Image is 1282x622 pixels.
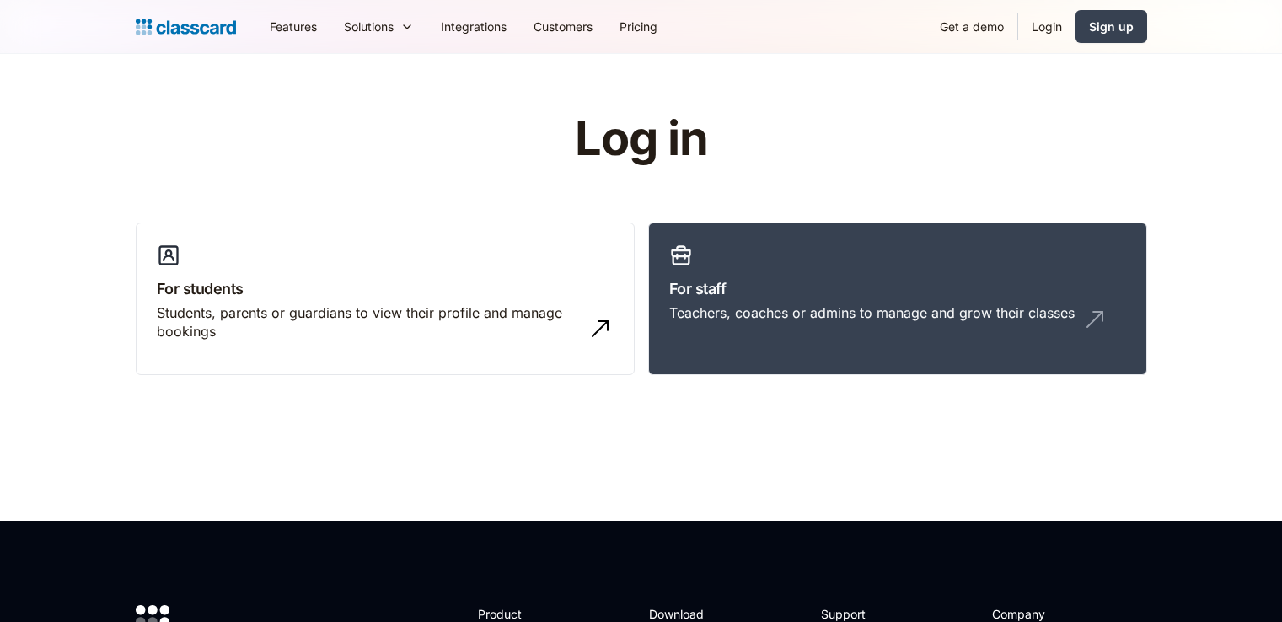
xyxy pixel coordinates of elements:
a: Customers [520,8,606,46]
div: Students, parents or guardians to view their profile and manage bookings [157,303,580,341]
a: For staffTeachers, coaches or admins to manage and grow their classes [648,223,1147,376]
div: Teachers, coaches or admins to manage and grow their classes [669,303,1075,322]
h1: Log in [373,113,909,165]
h3: For students [157,277,614,300]
a: Integrations [427,8,520,46]
a: Login [1018,8,1075,46]
div: Sign up [1089,18,1134,35]
h3: For staff [669,277,1126,300]
div: Solutions [330,8,427,46]
a: Features [256,8,330,46]
a: Get a demo [926,8,1017,46]
a: For studentsStudents, parents or guardians to view their profile and manage bookings [136,223,635,376]
a: Sign up [1075,10,1147,43]
a: Pricing [606,8,671,46]
div: Solutions [344,18,394,35]
a: home [136,15,236,39]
